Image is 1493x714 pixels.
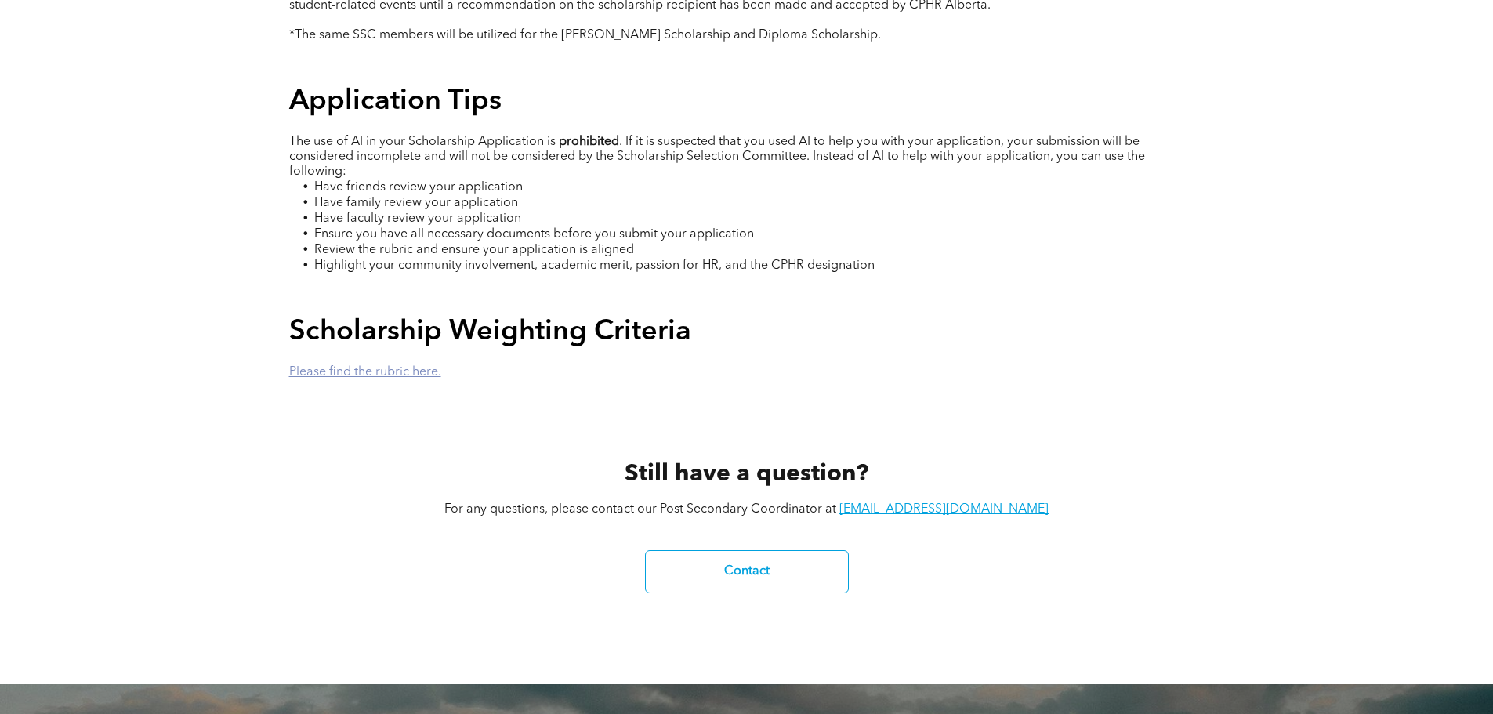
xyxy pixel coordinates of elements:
span: . If it is suspected that you used AI to help you with your application, your submission will be ... [289,136,1145,178]
span: Still have a question? [625,462,868,486]
span: Review the rubric and ensure your application is aligned [314,244,634,256]
a: [EMAIL_ADDRESS][DOMAIN_NAME] [839,503,1049,516]
span: Contact [719,556,775,587]
span: Scholarship Weighting Criteria [289,318,691,346]
span: *The same SSC members will be utilized for the [PERSON_NAME] Scholarship and Diploma Scholarship. [289,29,881,42]
span: Have friends review your application [314,181,523,194]
a: Contact [645,550,849,593]
span: For any questions, please contact our Post Secondary Coordinator at [444,503,836,516]
span: Have family review your application [314,197,518,209]
span: Have faculty review your application [314,212,521,225]
strong: prohibited [559,136,619,148]
span: Application Tips [289,88,502,116]
span: Highlight your community involvement, academic merit, passion for HR, and the CPHR designation [314,259,875,272]
span: The use of AI in your Scholarship Application is [289,136,556,148]
span: Ensure you have all necessary documents before you submit your application [314,228,754,241]
a: Please find the rubric here. [289,366,441,379]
